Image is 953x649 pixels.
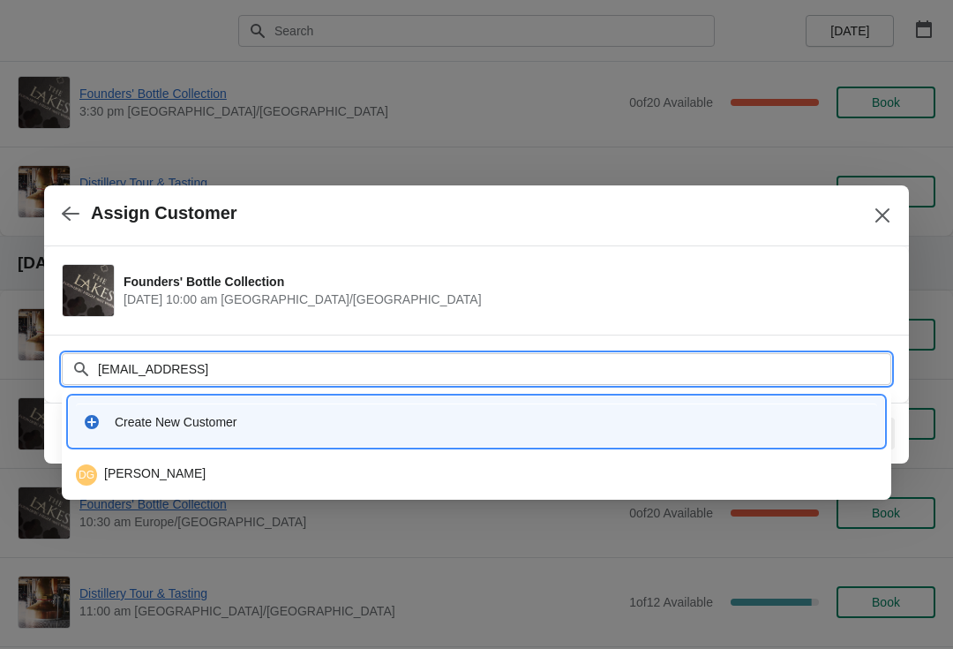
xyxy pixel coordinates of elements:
span: Duncan Graham [76,464,97,486]
button: Close [867,200,898,231]
div: Create New Customer [115,413,870,431]
text: DG [79,469,94,481]
img: Founders' Bottle Collection | | October 26 | 10:00 am Europe/London [63,265,114,316]
li: Duncan Graham [62,457,891,493]
span: Founders' Bottle Collection [124,273,882,291]
input: Search customer name or email [97,353,891,385]
div: [PERSON_NAME] [76,464,877,486]
span: [DATE] 10:00 am [GEOGRAPHIC_DATA]/[GEOGRAPHIC_DATA] [124,291,882,308]
h2: Assign Customer [91,203,237,223]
